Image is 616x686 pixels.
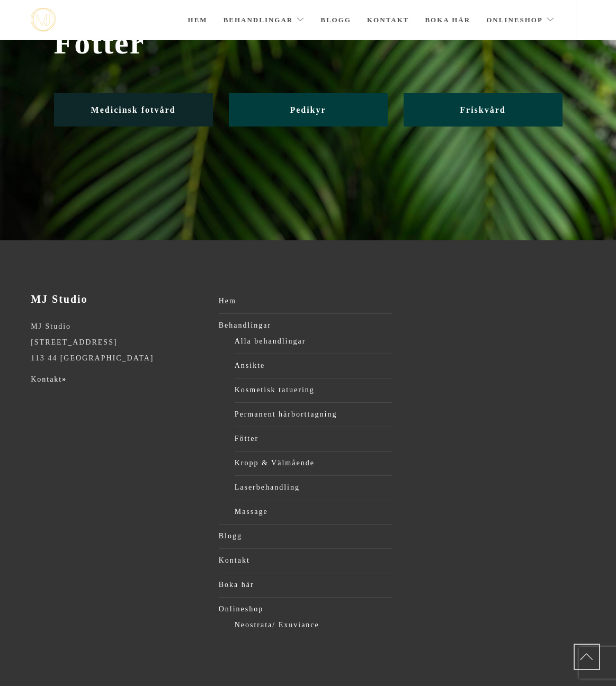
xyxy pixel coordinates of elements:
span: Pedikyr [290,105,326,114]
a: Blogg [219,528,393,544]
a: Kropp & Välmående [235,455,393,471]
span: Fötter [54,25,563,61]
a: Massage [235,504,393,520]
a: Boka här [219,577,393,593]
a: Pedikyr [229,93,388,127]
a: Behandlingar [219,318,393,333]
a: Kosmetisk tatuering [235,382,393,398]
a: mjstudio mjstudio mjstudio [31,8,56,32]
a: Ansikte [235,358,393,374]
span: Friskvård [460,105,505,114]
a: Fötter [235,431,393,447]
a: Onlineshop [219,601,393,617]
a: Laserbehandling [235,480,393,495]
a: Friskvård [404,93,563,127]
a: Alla behandlingar [235,333,393,349]
a: Kontakt» [31,375,67,383]
a: Neostrata/ Exuviance [235,617,393,633]
p: MJ Studio [STREET_ADDRESS] 113 44 [GEOGRAPHIC_DATA] [31,319,205,366]
a: Kontakt [219,553,393,568]
a: Hem [219,293,393,309]
a: Onlineshop [486,2,555,39]
a: Behandlingar [224,2,305,39]
a: Medicinsk fotvård [54,93,213,127]
span: Medicinsk fotvård [91,105,176,114]
a: Blogg [320,2,351,39]
a: Kontakt [367,2,409,39]
strong: » [62,375,67,383]
img: mjstudio [31,8,56,32]
a: Boka här [425,2,470,39]
h3: MJ Studio [31,293,205,305]
a: Permanent hårborttagning [235,407,393,422]
a: Hem [188,2,208,39]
